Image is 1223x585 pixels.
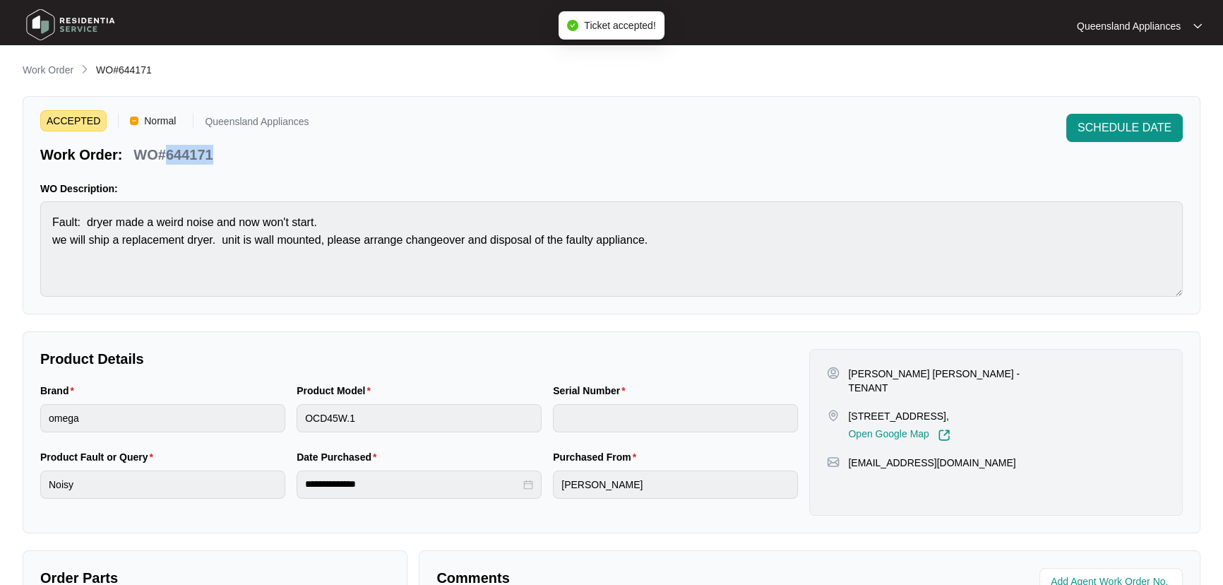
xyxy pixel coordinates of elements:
span: Ticket accepted! [584,20,655,31]
p: Queensland Appliances [205,117,309,131]
label: Purchased From [553,450,642,464]
label: Date Purchased [297,450,382,464]
p: Work Order: [40,145,122,165]
span: WO#644171 [96,64,152,76]
input: Purchased From [553,471,798,499]
input: Brand [40,404,285,432]
span: Normal [138,110,181,131]
p: ​[STREET_ADDRESS], [848,409,950,423]
p: Work Order [23,63,73,77]
img: dropdown arrow [1193,23,1202,30]
p: [EMAIL_ADDRESS][DOMAIN_NAME] [848,456,1015,470]
a: Work Order [20,63,76,78]
p: Product Details [40,349,798,369]
img: residentia service logo [21,4,120,46]
label: Product Fault or Query [40,450,159,464]
label: Serial Number [553,384,631,398]
input: Product Fault or Query [40,471,285,499]
p: [PERSON_NAME] [PERSON_NAME] - TENANT [848,367,1024,395]
label: Brand [40,384,80,398]
p: WO Description: [40,182,1183,196]
p: Queensland Appliances [1077,19,1181,33]
p: WO#644171 [133,145,213,165]
label: Product Model [297,384,376,398]
img: map-pin [827,456,840,468]
img: user-pin [827,367,840,379]
img: map-pin [827,409,840,422]
button: SCHEDULE DATE [1066,114,1183,142]
img: Link-External [938,429,950,442]
input: Date Purchased [305,477,520,492]
textarea: Fault: dryer made a weird noise and now won't start. we will ship a replacement dryer. unit is wa... [40,201,1183,297]
span: check-circle [567,20,578,31]
span: SCHEDULE DATE [1078,119,1171,136]
a: Open Google Map [848,429,950,442]
img: Vercel Logo [130,117,138,125]
input: Product Model [297,404,542,432]
span: ACCEPTED [40,110,107,131]
img: chevron-right [79,64,90,75]
input: Serial Number [553,404,798,432]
